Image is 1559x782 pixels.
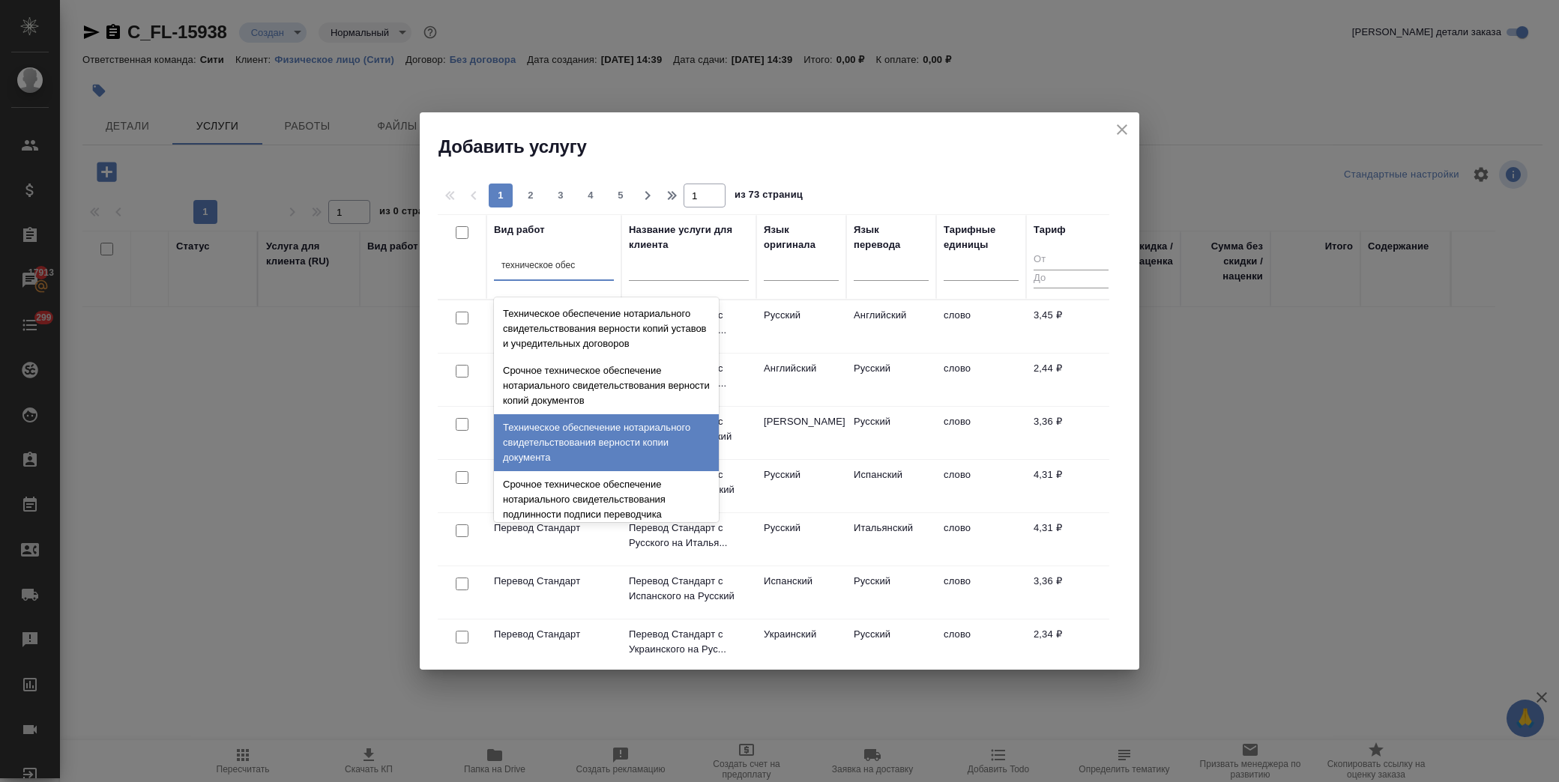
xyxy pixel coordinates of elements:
[1026,300,1116,353] td: 3,45 ₽
[846,619,936,672] td: Русский
[494,300,719,357] div: Техническое обеспечение нотариального свидетельствования верности копий уставов и учредительных д...
[629,222,749,252] div: Название услуги для клиента
[629,627,749,657] p: Перевод Стандарт с Украинского на Рус...
[764,222,839,252] div: Язык оригинала
[494,357,719,414] div: Срочное техническое обеспечение нотариального свидетельствования верности копий документов
[579,184,603,207] button: 4
[944,222,1019,252] div: Тарифные единицы
[494,574,614,589] p: Перевод Стандарт
[846,566,936,619] td: Русский
[629,574,749,604] p: Перевод Стандарт с Испанского на Русский
[1026,566,1116,619] td: 3,36 ₽
[494,521,614,536] p: Перевод Стандарт
[494,471,719,528] div: Срочное техническое обеспечение нотариального свидетельствования подлинности подписи переводчика
[494,627,614,642] p: Перевод Стандарт
[936,354,1026,406] td: слово
[846,460,936,512] td: Испанский
[609,188,633,203] span: 5
[494,222,545,237] div: Вид работ
[936,566,1026,619] td: слово
[756,407,846,459] td: [PERSON_NAME]
[1034,251,1109,270] input: От
[1026,354,1116,406] td: 2,44 ₽
[609,184,633,207] button: 5
[1034,222,1066,237] div: Тариф
[936,460,1026,512] td: слово
[1026,460,1116,512] td: 4,31 ₽
[846,407,936,459] td: Русский
[629,521,749,551] p: Перевод Стандарт с Русского на Италья...
[936,619,1026,672] td: слово
[438,135,1139,159] h2: Добавить услугу
[735,186,803,207] span: из 73 страниц
[519,184,543,207] button: 2
[579,188,603,203] span: 4
[846,354,936,406] td: Русский
[846,300,936,353] td: Английский
[1026,407,1116,459] td: 3,36 ₽
[1111,118,1133,141] button: close
[756,460,846,512] td: Русский
[756,300,846,353] td: Русский
[549,184,573,207] button: 3
[519,188,543,203] span: 2
[1026,513,1116,566] td: 4,31 ₽
[756,354,846,406] td: Английский
[1026,619,1116,672] td: 2,34 ₽
[846,513,936,566] td: Итальянский
[936,407,1026,459] td: слово
[854,222,929,252] div: Язык перевода
[1034,270,1109,288] input: До
[936,300,1026,353] td: слово
[549,188,573,203] span: 3
[756,566,846,619] td: Испанский
[756,619,846,672] td: Украинский
[936,513,1026,566] td: слово
[494,414,719,471] div: Техническое обеспечение нотариального свидетельствования верности копии документа
[756,513,846,566] td: Русский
